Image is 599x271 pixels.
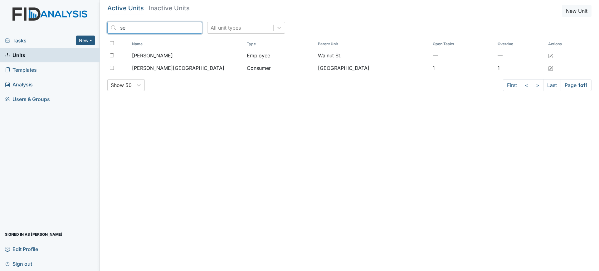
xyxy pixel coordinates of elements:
h5: Active Units [107,5,144,11]
a: Last [543,79,561,91]
td: Walnut St. [315,49,430,62]
div: All unit types [211,24,241,31]
span: Page [561,79,592,91]
span: Signed in as [PERSON_NAME] [5,230,62,239]
h5: Inactive Units [149,5,190,11]
td: Consumer [244,62,315,74]
td: 1 [430,62,495,74]
span: [PERSON_NAME][GEOGRAPHIC_DATA] [132,64,224,72]
th: Toggle SortBy [430,39,495,49]
strong: 1 of 1 [578,82,587,88]
input: Toggle All Rows Selected [110,41,114,45]
th: Toggle SortBy [244,39,315,49]
a: Tasks [5,37,76,44]
th: Toggle SortBy [129,39,244,49]
span: Templates [5,65,37,75]
a: < [521,79,532,91]
span: [PERSON_NAME] [132,52,173,59]
a: Edit [548,52,553,59]
th: Actions [546,39,577,49]
td: 1 [495,62,546,74]
th: Toggle SortBy [495,39,546,49]
div: Show 50 [111,81,132,89]
nav: task-pagination [503,79,592,91]
a: First [503,79,521,91]
input: Search... [107,22,202,34]
span: Units [5,50,25,60]
a: > [532,79,543,91]
span: Analysis [5,80,33,89]
button: New Unit [562,5,592,17]
span: Edit Profile [5,244,38,254]
a: Edit [548,64,553,72]
td: — [495,49,546,62]
span: Users & Groups [5,94,50,104]
span: Sign out [5,259,32,269]
td: — [430,49,495,62]
button: New [76,36,95,45]
th: Toggle SortBy [315,39,430,49]
td: Employee [244,49,315,62]
td: [GEOGRAPHIC_DATA] [315,62,430,74]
